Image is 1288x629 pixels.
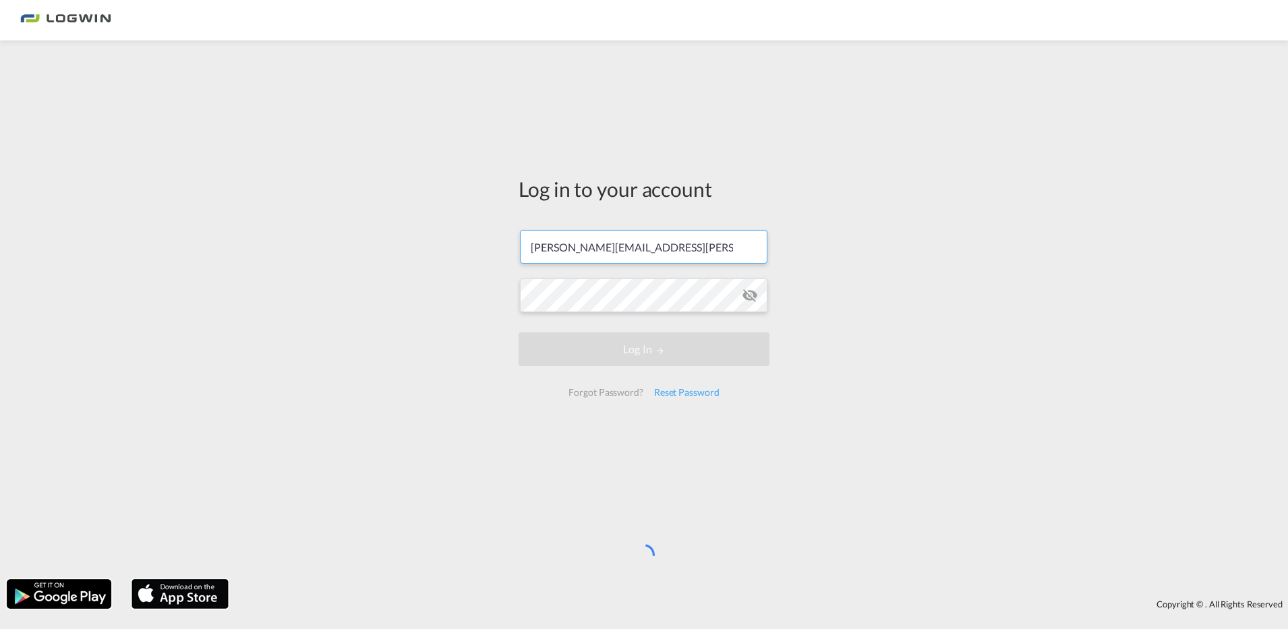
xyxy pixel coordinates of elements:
[20,5,111,36] img: bc73a0e0d8c111efacd525e4c8ad7d32.png
[519,332,769,366] button: LOGIN
[742,287,758,303] md-icon: icon-eye-off
[519,175,769,203] div: Log in to your account
[563,380,648,405] div: Forgot Password?
[5,578,113,610] img: google.png
[235,593,1288,616] div: Copyright © . All Rights Reserved
[649,380,725,405] div: Reset Password
[130,578,230,610] img: apple.png
[520,230,767,264] input: Enter email/phone number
